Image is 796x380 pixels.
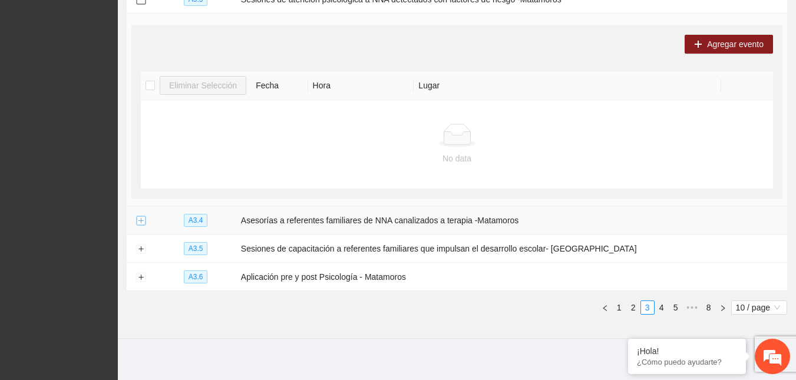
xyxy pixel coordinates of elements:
span: A3.6 [184,270,208,283]
a: 8 [702,301,715,314]
span: Estamos en línea. [68,123,163,242]
li: Next Page [716,300,730,315]
div: Chatee con nosotros ahora [61,60,198,75]
td: Sesiones de capacitación a referentes familiares que impulsan el desarrollo escolar- [GEOGRAPHIC_... [236,234,787,263]
div: ¡Hola! [637,346,737,356]
th: Hora [308,71,414,100]
span: ••• [683,300,702,315]
a: 1 [613,301,626,314]
button: Eliminar Selección [160,76,246,95]
button: Expand row [136,244,146,254]
li: 1 [612,300,626,315]
a: 4 [655,301,668,314]
button: right [716,300,730,315]
a: 3 [641,301,654,314]
li: 2 [626,300,640,315]
span: left [602,305,609,312]
button: Expand row [136,216,146,226]
span: 10 / page [736,301,782,314]
div: No data [146,152,768,165]
span: right [719,305,726,312]
th: Lugar [414,71,721,100]
li: 3 [640,300,655,315]
button: plusAgregar evento [685,35,773,54]
th: Fecha [251,71,308,100]
li: 5 [669,300,683,315]
a: 2 [627,301,640,314]
span: A3.5 [184,242,208,255]
li: 8 [702,300,716,315]
span: Agregar evento [707,38,764,51]
div: Page Size [731,300,787,315]
textarea: Escriba su mensaje y pulse “Intro” [6,254,224,295]
li: Previous Page [598,300,612,315]
span: A3.4 [184,214,208,227]
button: left [598,300,612,315]
li: Next 5 Pages [683,300,702,315]
li: 4 [655,300,669,315]
p: ¿Cómo puedo ayudarte? [637,358,737,366]
a: 5 [669,301,682,314]
div: Minimizar ventana de chat en vivo [193,6,222,34]
span: plus [694,40,702,49]
td: Aplicación pre y post Psicología - Matamoros [236,263,787,291]
td: Asesorías a referentes familiares de NNA canalizados a terapia -Matamoros [236,206,787,234]
button: Expand row [136,273,146,282]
